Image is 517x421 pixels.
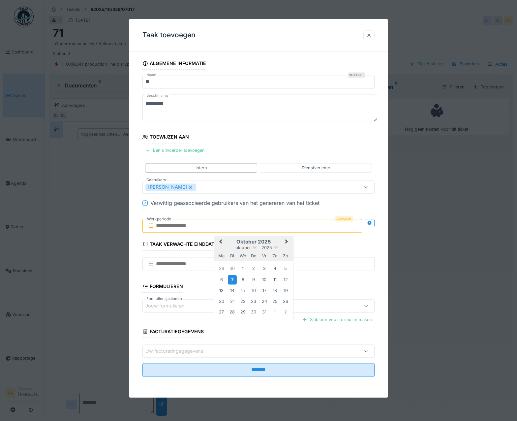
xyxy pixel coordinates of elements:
[299,315,375,324] div: Sjabloon voor formulier maken
[270,275,279,284] div: Choose zaterdag 11 oktober 2025
[261,245,272,250] span: 2025
[260,308,269,317] div: Choose vrijdag 31 oktober 2025
[215,237,225,247] button: Previous Month
[217,308,226,317] div: Choose maandag 27 oktober 2025
[260,251,269,260] div: vrijdag
[238,286,247,295] div: Choose woensdag 15 oktober 2025
[249,286,258,295] div: Choose donderdag 16 oktober 2025
[142,281,183,293] div: Formulieren
[260,275,269,284] div: Choose vrijdag 10 oktober 2025
[270,286,279,295] div: Choose zaterdag 18 oktober 2025
[142,58,206,70] div: Algemene informatie
[348,73,365,78] div: Verplicht
[249,251,258,260] div: donderdag
[281,251,290,260] div: zondag
[281,275,290,284] div: Choose zondag 12 oktober 2025
[260,297,269,306] div: Choose vrijdag 24 oktober 2025
[228,264,237,273] div: Choose dinsdag 30 september 2025
[228,297,237,306] div: Choose dinsdag 21 oktober 2025
[228,251,237,260] div: dinsdag
[142,132,189,144] div: Toewijzen aan
[270,308,279,317] div: Choose zaterdag 1 november 2025
[249,264,258,273] div: Choose donderdag 2 oktober 2025
[145,296,183,302] label: Formulier sjablonen
[228,308,237,317] div: Choose dinsdag 28 oktober 2025
[145,303,194,310] div: Jouw formulieren
[249,308,258,317] div: Choose donderdag 30 oktober 2025
[145,348,213,355] div: Uw factureringsgegevens
[238,297,247,306] div: Choose woensdag 22 oktober 2025
[142,327,204,338] div: Facturatiegegevens
[238,308,247,317] div: Choose woensdag 29 oktober 2025
[270,251,279,260] div: zaterdag
[228,275,237,284] div: Choose dinsdag 7 oktober 2025
[145,177,167,183] label: Gebruikers
[150,199,319,207] div: Verwittig geassocieerde gebruikers van het genereren van het ticket
[145,92,169,100] label: Beschrijving
[217,275,226,284] div: Choose maandag 6 oktober 2025
[216,263,291,317] div: Month oktober, 2025
[282,237,292,247] button: Next Month
[270,297,279,306] div: Choose zaterdag 25 oktober 2025
[281,297,290,306] div: Choose zondag 26 oktober 2025
[217,251,226,260] div: maandag
[260,286,269,295] div: Choose vrijdag 17 oktober 2025
[302,165,330,171] div: Dienstverlener
[249,297,258,306] div: Choose donderdag 23 oktober 2025
[228,286,237,295] div: Choose dinsdag 14 oktober 2025
[281,264,290,273] div: Choose zondag 5 oktober 2025
[145,183,196,191] div: [PERSON_NAME]
[249,275,258,284] div: Choose donderdag 9 oktober 2025
[217,286,226,295] div: Choose maandag 13 oktober 2025
[217,264,226,273] div: Choose maandag 29 september 2025
[281,286,290,295] div: Choose zondag 19 oktober 2025
[145,73,158,78] label: Naam
[335,216,353,221] div: Verplicht
[270,264,279,273] div: Choose zaterdag 4 oktober 2025
[217,297,226,306] div: Choose maandag 20 oktober 2025
[142,239,222,250] div: Taak verwachte einddatum
[235,245,251,250] span: oktober
[238,251,247,260] div: woensdag
[238,264,247,273] div: Choose woensdag 1 oktober 2025
[142,31,196,39] h3: Taak toevoegen
[196,165,207,171] div: Intern
[260,264,269,273] div: Choose vrijdag 3 oktober 2025
[281,308,290,317] div: Choose zondag 2 november 2025
[238,275,247,284] div: Choose woensdag 8 oktober 2025
[214,239,293,245] h2: oktober 2025
[146,215,172,223] label: Werkperiode
[142,146,207,155] div: Een uitvoerder toevoegen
